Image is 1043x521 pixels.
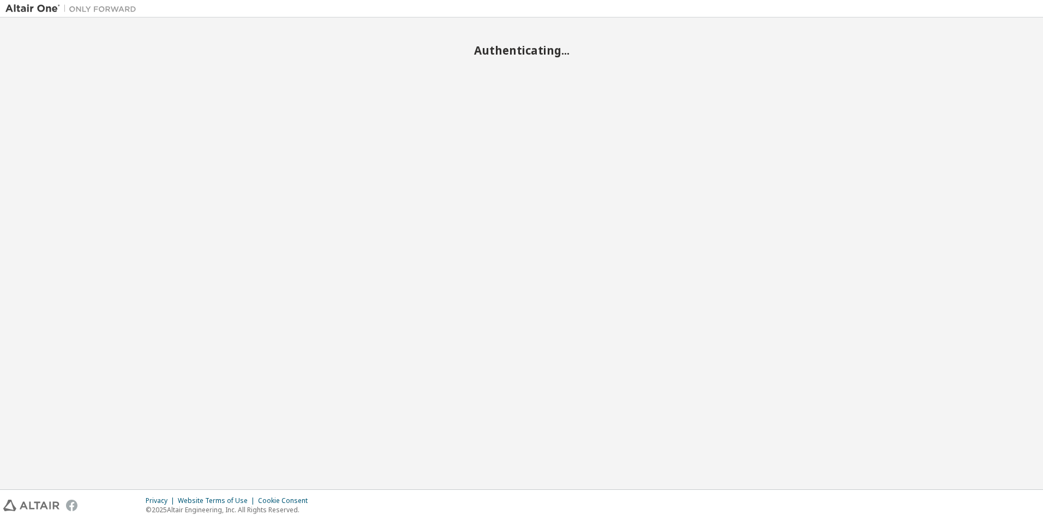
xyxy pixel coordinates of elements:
[5,3,142,14] img: Altair One
[258,496,314,505] div: Cookie Consent
[66,500,77,511] img: facebook.svg
[3,500,59,511] img: altair_logo.svg
[178,496,258,505] div: Website Terms of Use
[146,496,178,505] div: Privacy
[5,43,1038,57] h2: Authenticating...
[146,505,314,514] p: © 2025 Altair Engineering, Inc. All Rights Reserved.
